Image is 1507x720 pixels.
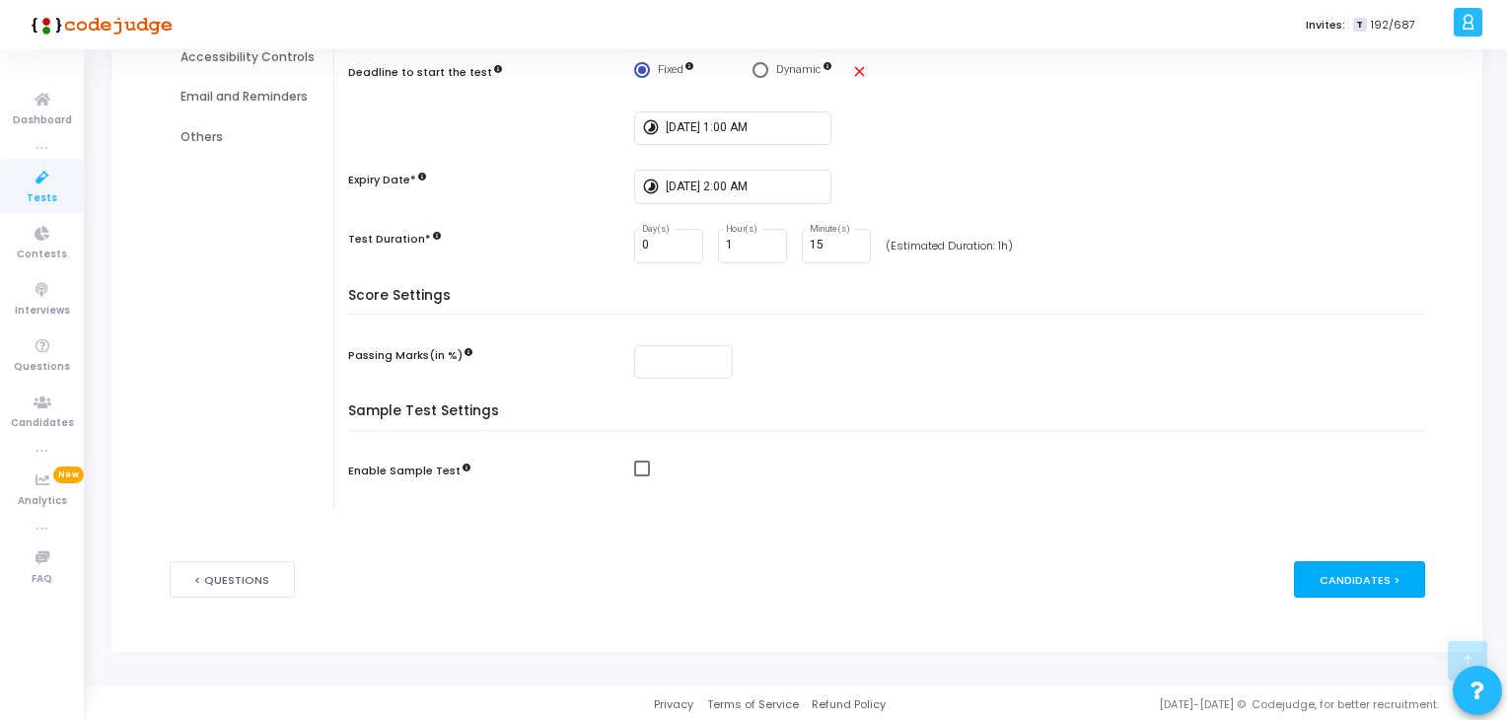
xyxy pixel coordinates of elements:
span: Contests [17,247,67,263]
h5: Sample Test Settings [348,403,1435,431]
div: [DATE]-[DATE] © Codejudge, for better recruitment. [886,696,1482,713]
label: Invites: [1306,17,1345,34]
div: Others [180,128,323,146]
label: Passing Marks(in %) [348,347,463,364]
span: Dashboard [13,112,72,129]
a: Privacy [654,696,693,713]
span: Questions [14,359,70,376]
mat-radio-group: Select confirmation [634,62,831,79]
mat-icon: timelapse [642,177,666,200]
a: Refund Policy [812,696,886,713]
label: Enable Sample Test [348,463,470,479]
button: < Questions [170,561,296,598]
a: Terms of Service [707,696,799,713]
span: Fixed [658,63,683,76]
h5: Score Settings [348,288,1435,316]
img: logo [25,5,173,44]
span: 192/687 [1371,17,1415,34]
span: Dynamic [776,63,821,76]
label: Expiry Date* [348,172,426,188]
label: Deadline to start the test [348,64,492,81]
span: Candidates [11,415,74,432]
span: Interviews [15,303,70,320]
span: Tests [27,190,57,207]
div: (Estimated Duration: 1h) [886,238,1013,254]
mat-icon: close [851,63,868,80]
div: Candidates > [1294,561,1425,598]
span: New [53,467,84,483]
div: Accessibility Controls [180,48,323,66]
span: FAQ [32,571,52,588]
div: Email and Reminders [180,88,323,106]
span: Analytics [18,493,67,510]
label: Test Duration* [348,231,431,248]
span: T [1353,18,1366,33]
mat-icon: timelapse [642,117,666,141]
